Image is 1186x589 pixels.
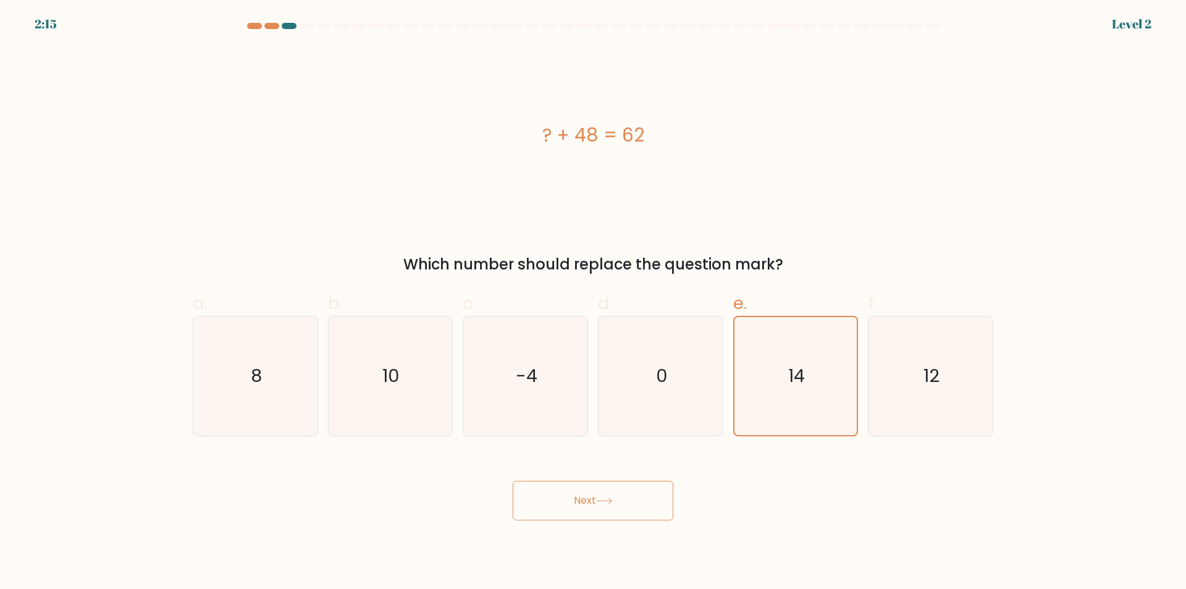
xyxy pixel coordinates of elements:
button: Next [513,481,673,520]
text: 0 [656,364,668,389]
text: 10 [383,364,400,389]
text: -4 [516,364,537,389]
div: ? + 48 = 62 [193,121,993,149]
div: Level 2 [1112,15,1151,33]
text: 12 [924,364,940,389]
span: f. [868,291,877,315]
div: 2:15 [35,15,57,33]
span: b. [328,291,343,315]
text: 8 [251,364,262,389]
text: 14 [788,363,805,388]
span: c. [463,291,476,315]
span: a. [193,291,208,315]
span: e. [733,291,747,315]
span: d. [598,291,613,315]
div: Which number should replace the question mark? [200,253,986,276]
